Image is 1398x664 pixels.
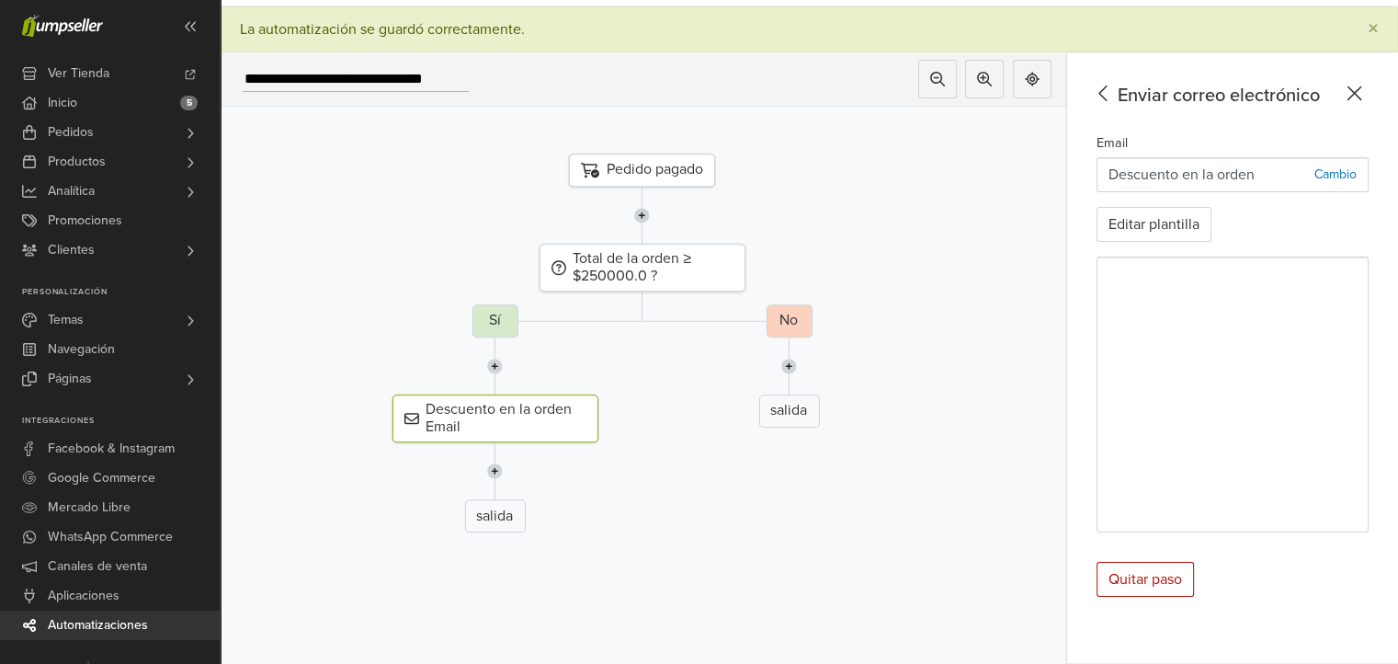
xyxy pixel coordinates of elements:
div: Pedido pagado [569,154,715,187]
label: Email [1097,133,1128,154]
p: Integraciones [22,416,220,427]
span: Clientes [48,235,95,265]
p: Cambio [1314,165,1357,184]
span: WhatsApp Commerce [48,522,173,552]
p: Descuento en la orden [1108,164,1255,186]
span: Analítica [48,177,95,206]
p: Personalización [22,287,220,298]
span: Ver Tienda [48,59,109,88]
span: Navegación [48,335,115,364]
div: No [766,304,812,338]
span: Automatizaciones [48,611,148,640]
span: Canales de venta [48,552,147,581]
div: Total de la orden ≥ $250000.0 ? [539,244,744,292]
div: Descuento en la orden Email [392,395,597,442]
button: Editar plantilla [1097,207,1211,242]
span: Pedidos [48,118,94,147]
span: Promociones [48,206,122,235]
iframe: Descuento en la orden [1097,258,1368,532]
span: Temas [48,305,84,335]
img: line-7960e5f4d2b50ad2986e.svg [781,338,797,395]
span: Productos [48,147,106,177]
img: line-7960e5f4d2b50ad2986e.svg [487,443,503,500]
div: Enviar correo electrónico [1089,82,1369,109]
div: La automatización se guardó correctamente. [240,20,525,39]
div: salida [758,395,819,428]
span: 5 [180,96,198,110]
img: line-7960e5f4d2b50ad2986e.svg [634,187,650,244]
span: Facebook & Instagram [48,434,175,464]
div: Quitar paso [1097,562,1194,597]
span: Google Commerce [48,464,155,493]
span: Páginas [48,364,92,394]
span: Mercado Libre [48,493,131,522]
span: × [1368,16,1379,42]
span: Inicio [48,88,77,118]
img: line-7960e5f4d2b50ad2986e.svg [487,338,503,395]
span: Aplicaciones [48,581,119,611]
